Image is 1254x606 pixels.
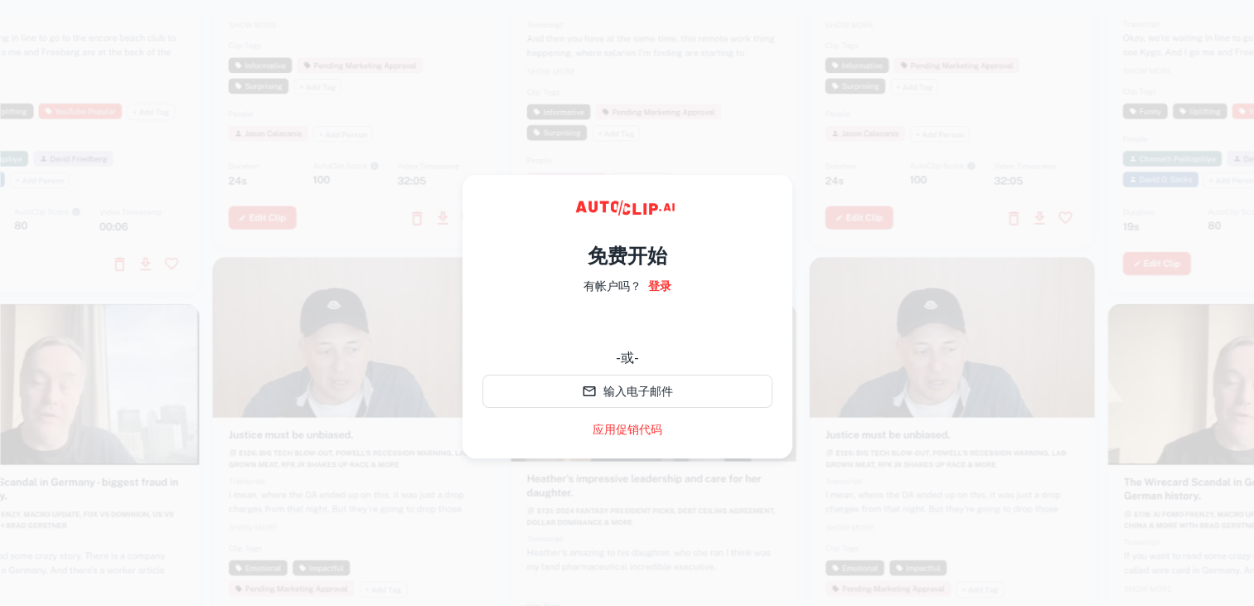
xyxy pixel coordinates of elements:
[603,381,673,401] font: 输入电子邮件
[482,348,772,368] div: -或-
[588,240,667,270] h4: 免费开始
[474,307,781,343] iframe: “使用 Google 账号登录”按钮
[583,277,642,295] p: 有帐户吗？
[482,375,772,408] button: 输入电子邮件
[648,277,671,295] a: 登录
[593,421,662,439] a: 应用促销代码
